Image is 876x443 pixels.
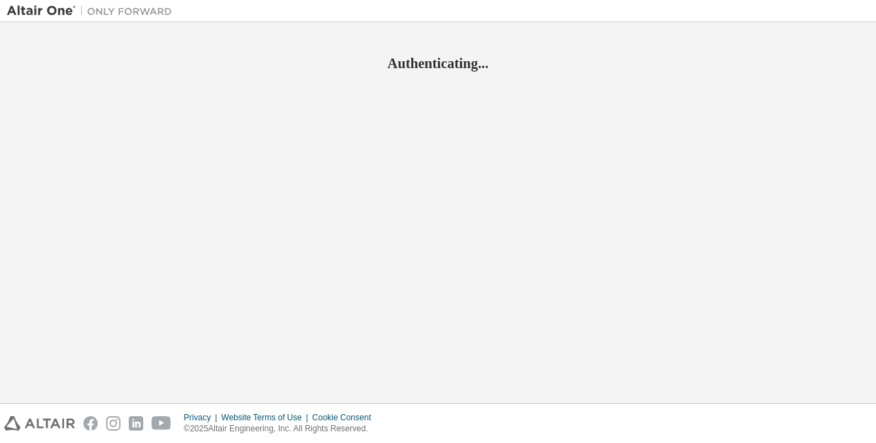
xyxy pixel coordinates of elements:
[152,416,171,431] img: youtube.svg
[106,416,121,431] img: instagram.svg
[7,54,869,72] h2: Authenticating...
[221,412,312,423] div: Website Terms of Use
[7,4,179,18] img: Altair One
[312,412,379,423] div: Cookie Consent
[4,416,75,431] img: altair_logo.svg
[184,423,379,435] p: © 2025 Altair Engineering, Inc. All Rights Reserved.
[83,416,98,431] img: facebook.svg
[129,416,143,431] img: linkedin.svg
[184,412,221,423] div: Privacy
